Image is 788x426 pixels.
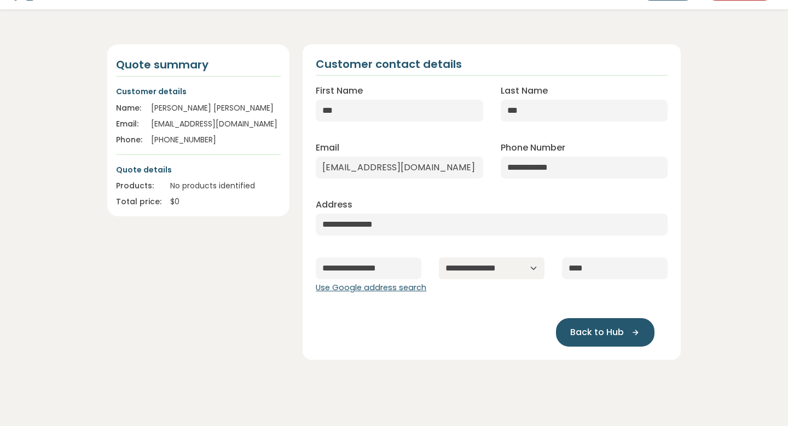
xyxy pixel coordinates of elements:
div: Email: [116,118,142,130]
input: Enter email [316,157,483,179]
label: Last Name [501,84,548,97]
label: Phone Number [501,141,565,154]
h4: Quote summary [116,57,281,72]
p: Customer details [116,85,281,97]
label: Address [316,198,352,211]
div: $ 0 [170,196,281,208]
div: No products identified [170,180,281,192]
button: Use Google address search [316,282,426,294]
h2: Customer contact details [316,57,462,71]
div: [EMAIL_ADDRESS][DOMAIN_NAME] [151,118,281,130]
div: [PHONE_NUMBER] [151,134,281,146]
div: Name: [116,102,142,114]
span: Back to Hub [570,326,624,339]
label: First Name [316,84,363,97]
div: Total price: [116,196,161,208]
button: Back to Hub [556,318,654,347]
div: Products: [116,180,161,192]
p: Quote details [116,164,281,176]
div: Phone: [116,134,142,146]
div: [PERSON_NAME] [PERSON_NAME] [151,102,281,114]
label: Email [316,141,339,154]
